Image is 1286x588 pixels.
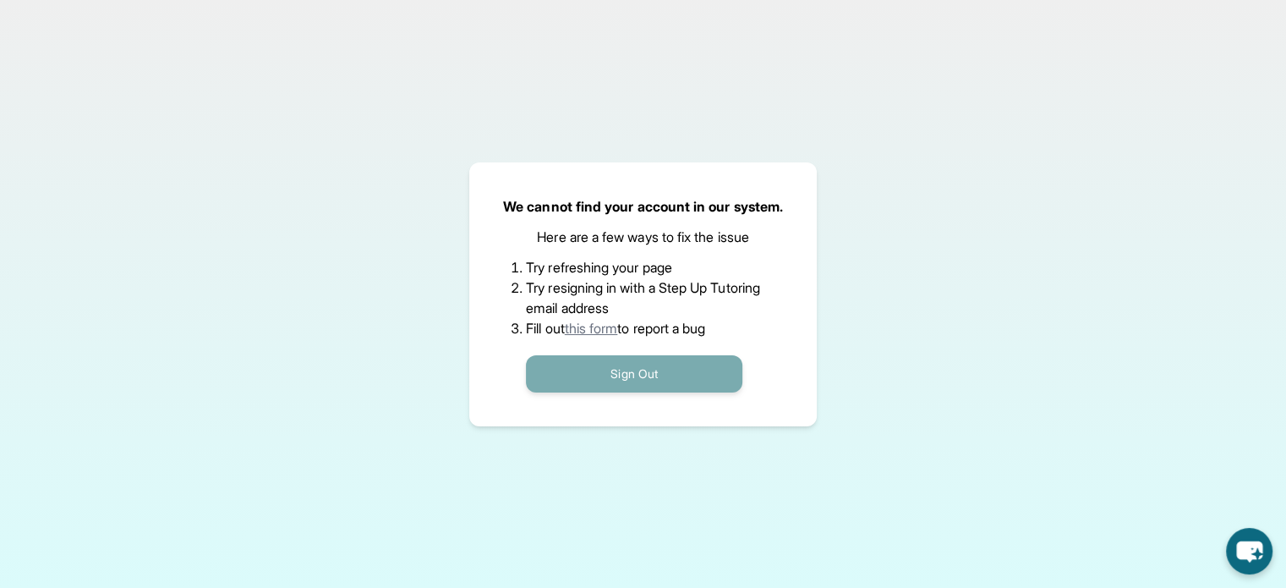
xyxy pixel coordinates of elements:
button: Sign Out [526,355,742,393]
li: Try resigning in with a Step Up Tutoring email address [526,278,760,318]
button: chat-button [1226,528,1272,574]
li: Fill out to report a bug [526,318,760,338]
p: We cannot find your account in our system. [503,196,783,217]
li: Try refreshing your page [526,257,760,278]
a: this form [565,320,618,337]
p: Here are a few ways to fix the issue [537,227,749,247]
a: Sign Out [526,365,742,382]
